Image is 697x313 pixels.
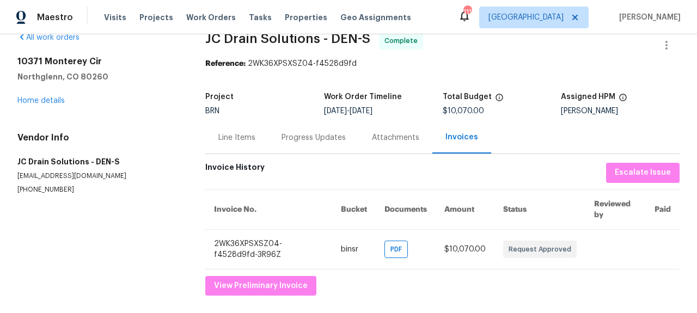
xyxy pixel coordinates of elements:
[384,35,422,46] span: Complete
[509,244,576,255] span: Request Approved
[646,189,680,229] th: Paid
[205,163,265,177] h6: Invoice History
[606,163,680,183] button: Escalate Issue
[17,156,179,167] h5: JC Drain Solutions - DEN-S
[205,32,370,45] span: JC Drain Solutions - DEN-S
[205,60,246,67] b: Reference:
[384,241,408,258] div: PDF
[205,276,316,296] button: View Preliminary Invoice
[488,12,564,23] span: [GEOGRAPHIC_DATA]
[615,12,681,23] span: [PERSON_NAME]
[214,279,308,293] span: View Preliminary Invoice
[205,189,332,229] th: Invoice No.
[17,34,80,41] a: All work orders
[17,171,179,181] p: [EMAIL_ADDRESS][DOMAIN_NAME]
[324,107,347,115] span: [DATE]
[37,12,73,23] span: Maestro
[340,12,411,23] span: Geo Assignments
[436,189,494,229] th: Amount
[17,71,179,82] h5: Northglenn, CO 80260
[615,166,671,180] span: Escalate Issue
[585,189,646,229] th: Reviewed by
[249,14,272,21] span: Tasks
[324,107,372,115] span: -
[463,7,471,17] div: 111
[619,93,627,107] span: The hpm assigned to this work order.
[376,189,436,229] th: Documents
[561,107,680,115] div: [PERSON_NAME]
[495,93,504,107] span: The total cost of line items that have been proposed by Opendoor. This sum includes line items th...
[186,12,236,23] span: Work Orders
[445,132,478,143] div: Invoices
[17,132,179,143] h4: Vendor Info
[282,132,346,143] div: Progress Updates
[444,246,486,253] span: $10,070.00
[494,189,585,229] th: Status
[17,56,179,67] h2: 10371 Monterey Cir
[17,185,179,194] p: [PHONE_NUMBER]
[205,93,234,101] h5: Project
[324,93,402,101] h5: Work Order Timeline
[205,229,332,269] td: 2WK36XPSXSZ04-f4528d9fd-3R96Z
[218,132,255,143] div: Line Items
[17,97,65,105] a: Home details
[332,189,376,229] th: Bucket
[350,107,372,115] span: [DATE]
[372,132,419,143] div: Attachments
[443,93,492,101] h5: Total Budget
[205,107,219,115] span: BRN
[104,12,126,23] span: Visits
[561,93,615,101] h5: Assigned HPM
[443,107,484,115] span: $10,070.00
[139,12,173,23] span: Projects
[390,244,406,255] span: PDF
[205,58,680,69] div: 2WK36XPSXSZ04-f4528d9fd
[285,12,327,23] span: Properties
[332,229,376,269] td: binsr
